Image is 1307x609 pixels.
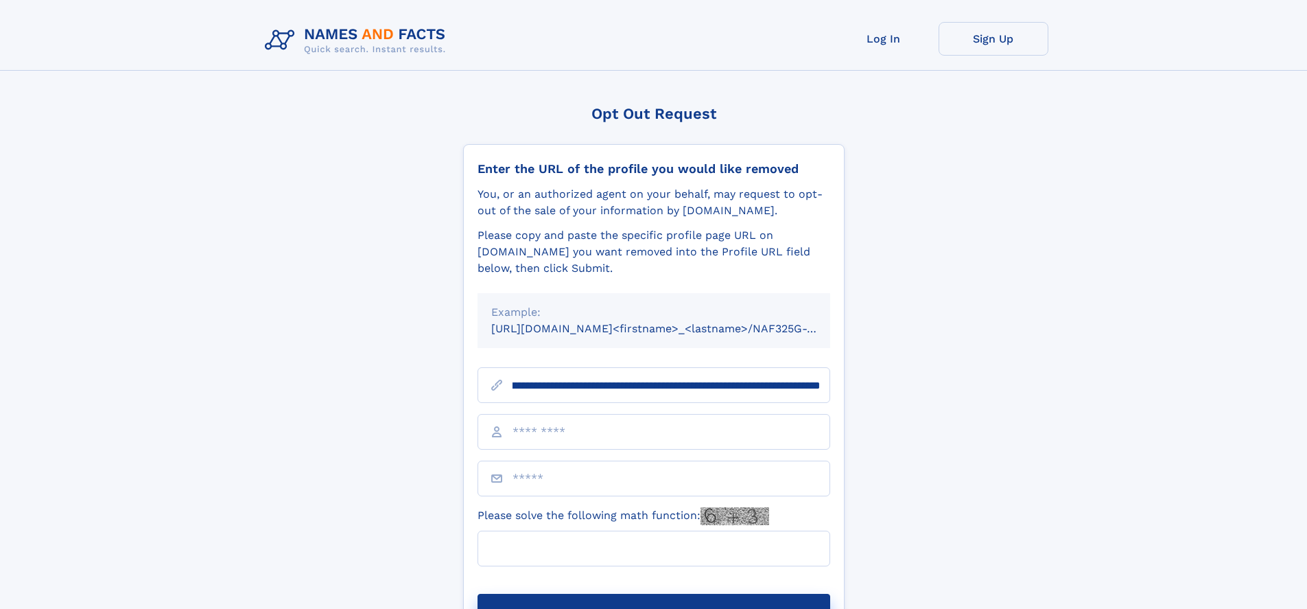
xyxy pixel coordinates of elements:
[478,186,830,219] div: You, or an authorized agent on your behalf, may request to opt-out of the sale of your informatio...
[463,105,845,122] div: Opt Out Request
[478,227,830,277] div: Please copy and paste the specific profile page URL on [DOMAIN_NAME] you want removed into the Pr...
[491,322,856,335] small: [URL][DOMAIN_NAME]<firstname>_<lastname>/NAF325G-xxxxxxxx
[491,304,816,321] div: Example:
[478,507,769,525] label: Please solve the following math function:
[478,161,830,176] div: Enter the URL of the profile you would like removed
[829,22,939,56] a: Log In
[939,22,1048,56] a: Sign Up
[259,22,457,59] img: Logo Names and Facts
